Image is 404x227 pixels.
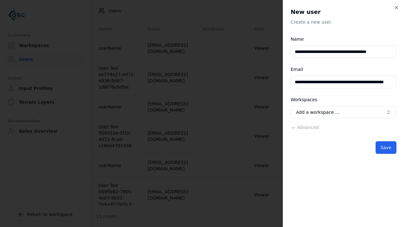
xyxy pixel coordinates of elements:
[297,125,319,130] span: Advanced
[291,19,396,25] p: Create a new user.
[291,8,396,16] h2: New user
[291,67,303,72] label: Email
[291,97,317,102] label: Workspaces
[376,141,396,154] button: Save
[296,109,340,115] span: Add a workspace …
[291,37,304,42] label: Name
[291,124,319,131] button: Advanced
